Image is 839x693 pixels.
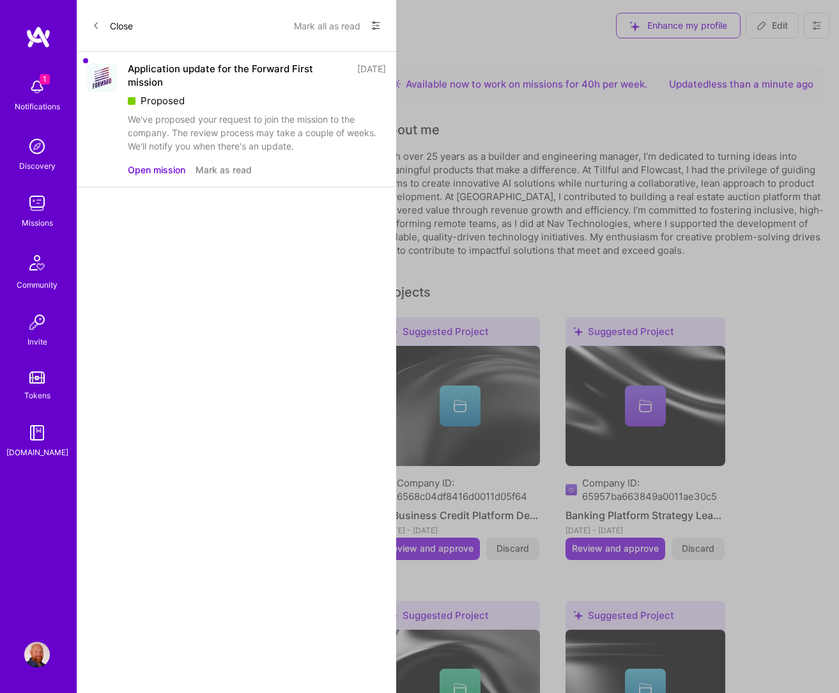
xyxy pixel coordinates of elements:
[22,216,53,230] div: Missions
[6,446,68,459] div: [DOMAIN_NAME]
[27,335,47,348] div: Invite
[357,62,386,89] div: [DATE]
[21,642,53,667] a: User Avatar
[24,389,50,402] div: Tokens
[22,247,52,278] img: Community
[294,15,360,36] button: Mark all as read
[128,163,185,176] button: Open mission
[24,309,50,335] img: Invite
[26,26,51,49] img: logo
[24,642,50,667] img: User Avatar
[128,62,350,89] div: Application update for the Forward First mission
[24,134,50,159] img: discovery
[92,15,133,36] button: Close
[29,371,45,384] img: tokens
[19,159,56,173] div: Discovery
[24,420,50,446] img: guide book
[128,113,386,153] div: We've proposed your request to join the mission to the company. The review process may take a cou...
[17,278,58,292] div: Community
[87,63,118,92] img: Company Logo
[128,94,386,107] div: Proposed
[196,163,252,176] button: Mark as read
[24,191,50,216] img: teamwork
